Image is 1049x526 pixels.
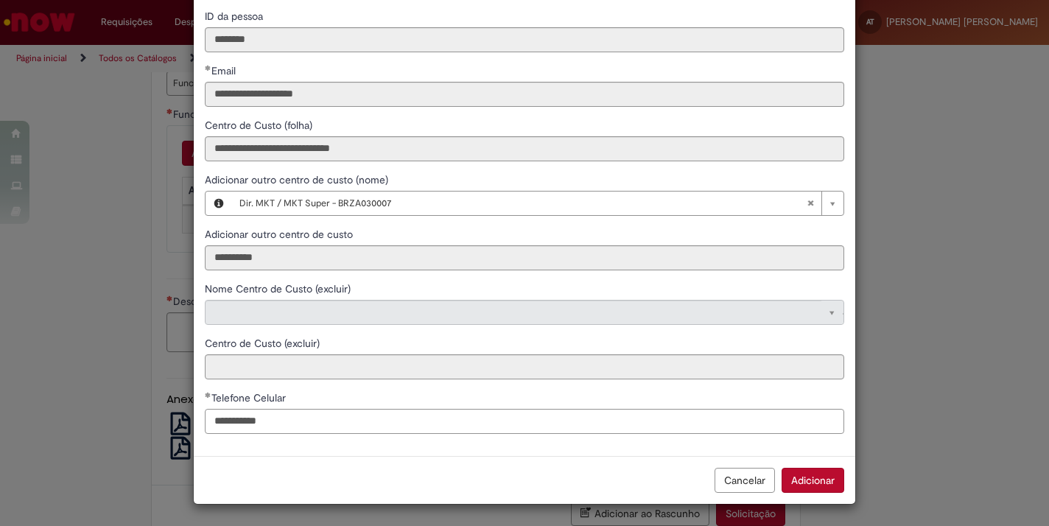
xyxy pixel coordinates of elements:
[205,65,211,71] span: Obrigatório Preenchido
[205,409,844,434] input: Telefone Celular
[205,228,356,241] span: Somente leitura - Adicionar outro centro de custo
[799,192,821,215] abbr: Limpar campo Adicionar outro centro de custo (nome)
[205,173,391,186] span: Somente leitura - Adicionar outro centro de custo (nome)
[239,192,807,215] span: Dir. MKT / MKT Super - BRZA030007
[205,282,354,295] span: Nome Centro de Custo (excluir)
[205,10,266,23] span: Somente leitura - ID da pessoa
[205,136,844,161] input: Centro de Custo (folha)
[205,27,844,52] input: ID da pessoa
[211,64,239,77] span: Somente leitura - Email
[205,281,354,296] label: Somente leitura - Nome Centro de Custo (excluir)
[232,192,843,215] a: Dir. MKT / MKT Super - BRZA030007Limpar campo Adicionar outro centro de custo (nome)
[206,192,232,215] button: Adicionar outro centro de custo (nome), Visualizar este registro Dir. MKT / MKT Super - BRZA030007
[211,391,289,404] span: Telefone Celular
[205,63,239,78] label: Somente leitura - Email
[782,468,844,493] button: Adicionar
[715,468,775,493] button: Cancelar
[205,337,323,350] span: Somente leitura - Centro de Custo (excluir)
[205,118,315,133] label: Somente leitura - Centro de Custo (folha)
[205,119,315,132] span: Somente leitura - Centro de Custo (folha)
[205,300,844,325] a: Limpar campo Nome Centro de Custo (excluir)
[205,82,844,107] input: Email
[205,354,844,379] input: Centro de Custo (excluir)
[205,392,211,398] span: Obrigatório Preenchido
[205,172,391,187] label: Adicionar outro centro de custo (nome)
[205,245,844,270] input: Adicionar outro centro de custo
